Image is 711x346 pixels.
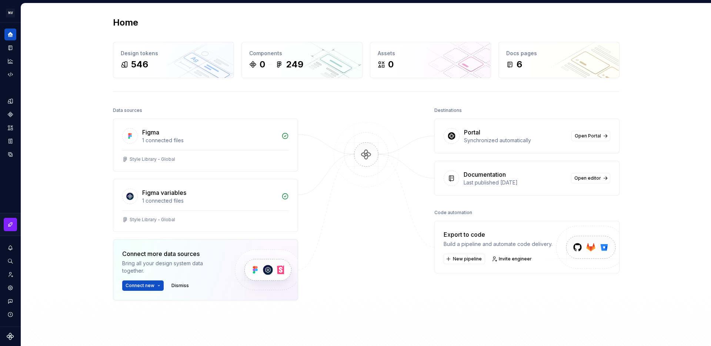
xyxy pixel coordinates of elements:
a: Open editor [571,173,610,183]
div: Docs pages [506,50,612,57]
div: Connect more data sources [122,249,222,258]
a: Assets0 [370,42,491,78]
div: Documentation [464,170,506,179]
a: Docs pages6 [498,42,620,78]
button: NV [1,5,19,21]
a: Assets [4,122,16,134]
a: Storybook stories [4,135,16,147]
a: Components [4,109,16,120]
div: 249 [286,59,303,70]
div: 0 [260,59,265,70]
h2: Home [113,17,138,29]
a: Open Portal [571,131,610,141]
a: Invite team [4,269,16,280]
div: Figma variables [142,188,186,197]
button: Connect new [122,280,164,291]
a: Design tokens546 [113,42,234,78]
span: Invite engineer [499,256,532,262]
div: Style Library - Global [130,217,175,223]
span: Dismiss [171,283,189,289]
div: Bring all your design system data together. [122,260,222,275]
button: Contact support [4,295,16,307]
span: Open Portal [575,133,601,139]
div: 6 [517,59,522,70]
div: Data sources [113,105,142,116]
a: Data sources [4,149,16,160]
a: Invite engineer [490,254,535,264]
button: New pipeline [444,254,485,264]
a: Design tokens [4,95,16,107]
div: 1 connected files [142,197,277,204]
a: Figma1 connected filesStyle Library - Global [113,119,298,172]
div: Build a pipeline and automate code delivery. [444,240,553,248]
div: Synchronized automatically [464,137,567,144]
div: 0 [388,59,394,70]
div: Figma [142,128,159,137]
a: Code automation [4,69,16,80]
div: Code automation [434,207,472,218]
a: Home [4,29,16,40]
div: 546 [131,59,148,70]
span: Open editor [574,175,601,181]
div: Destinations [434,105,462,116]
div: Style Library - Global [130,156,175,162]
div: Design tokens [121,50,226,57]
a: Analytics [4,55,16,67]
a: Components0249 [241,42,363,78]
span: Connect new [126,283,154,289]
div: Assets [378,50,483,57]
a: Figma variables1 connected filesStyle Library - Global [113,179,298,232]
svg: Supernova Logo [7,333,14,340]
a: Documentation [4,42,16,54]
div: 1 connected files [142,137,277,144]
div: Export to code [444,230,553,239]
button: Notifications [4,242,16,254]
div: NV [6,9,15,17]
a: Settings [4,282,16,294]
span: New pipeline [453,256,482,262]
button: Dismiss [168,280,192,291]
div: Components [249,50,355,57]
button: Search ⌘K [4,255,16,267]
div: Last published [DATE] [464,179,567,186]
div: Portal [464,128,480,137]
